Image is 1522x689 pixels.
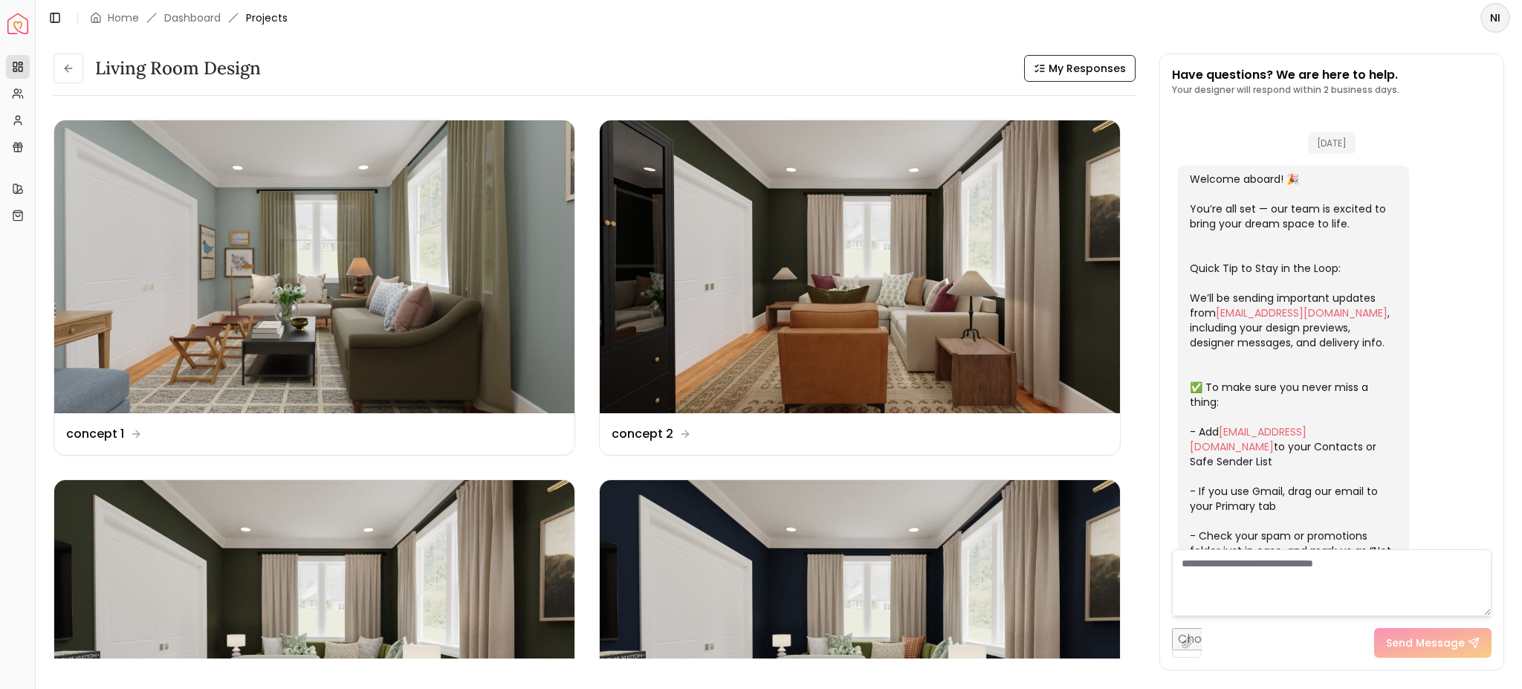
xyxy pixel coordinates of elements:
p: Have questions? We are here to help. [1172,66,1399,84]
a: Home [108,10,139,25]
dd: concept 1 [66,425,124,443]
span: Projects [246,10,288,25]
h3: Living Room design [95,56,261,80]
span: NI [1482,4,1509,31]
img: concept 2 [600,120,1120,413]
nav: breadcrumb [90,10,288,25]
img: Spacejoy Logo [7,13,28,34]
a: concept 1concept 1 [54,120,575,456]
a: concept 2concept 2 [599,120,1121,456]
a: [EMAIL_ADDRESS][DOMAIN_NAME] [1216,305,1387,320]
button: My Responses [1024,55,1136,82]
p: Your designer will respond within 2 business days. [1172,84,1399,96]
a: Spacejoy [7,13,28,34]
a: Dashboard [164,10,221,25]
span: My Responses [1049,61,1126,76]
span: [DATE] [1308,132,1356,154]
button: NI [1480,3,1510,33]
dd: concept 2 [612,425,673,443]
img: concept 1 [54,120,574,413]
a: [EMAIL_ADDRESS][DOMAIN_NAME] [1190,424,1306,454]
